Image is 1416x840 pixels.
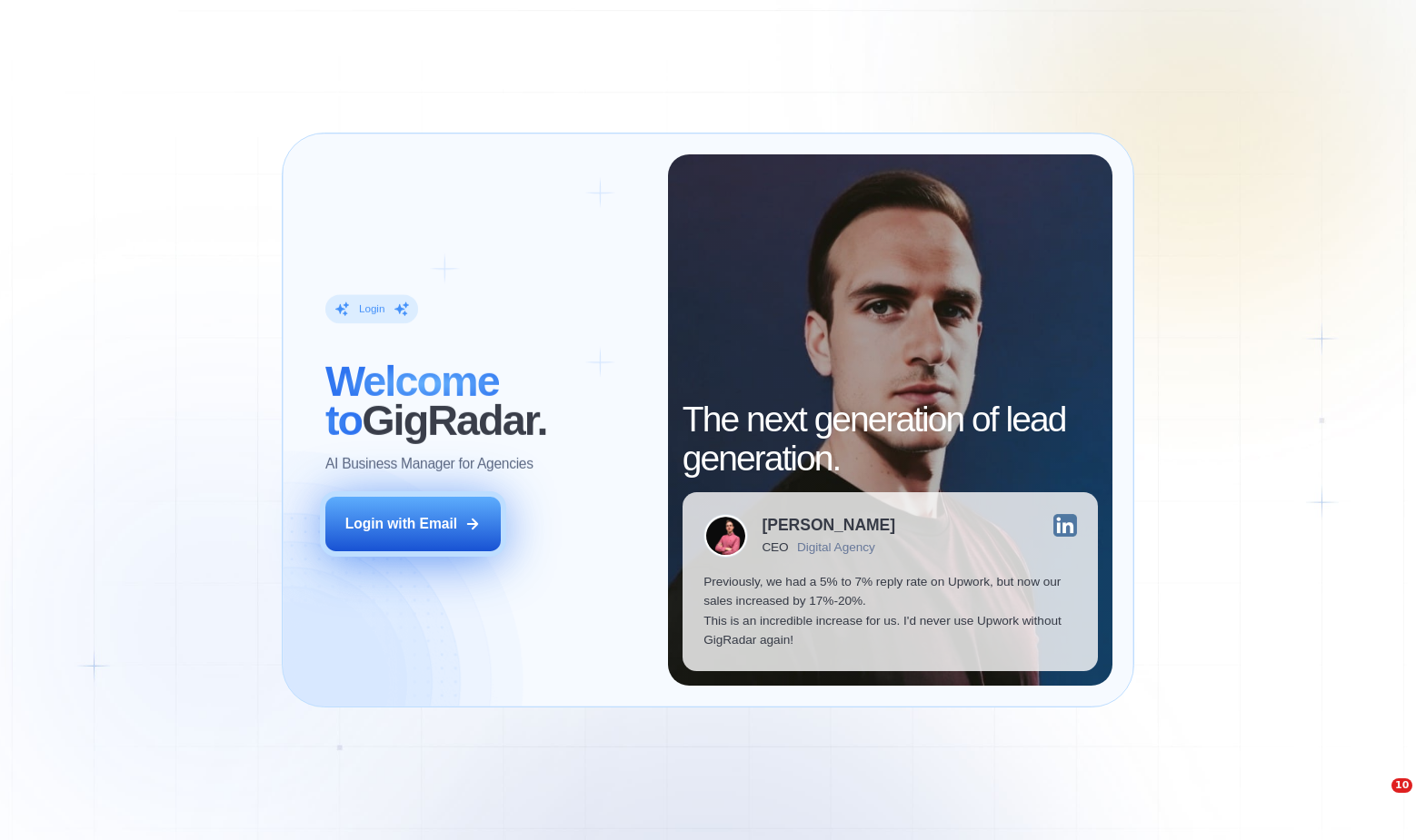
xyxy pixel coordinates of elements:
[325,454,533,473] p: AI Business Manager for Agencies
[1354,778,1398,822] iframe: Intercom live chat
[325,358,499,444] span: Welcome to
[359,301,384,316] div: Login
[763,540,789,555] div: CEO
[325,362,647,440] h2: ‍ GigRadar.
[683,400,1098,479] h2: The next generation of lead generation.
[703,572,1076,650] p: Previously, we had a 5% to 7% reply rate on Upwork, but now our sales increased by 17%-20%. This ...
[325,497,501,551] button: Login with Email
[1391,778,1412,793] span: 10
[763,518,896,534] div: [PERSON_NAME]
[797,540,875,555] div: Digital Agency
[345,514,457,533] div: Login with Email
